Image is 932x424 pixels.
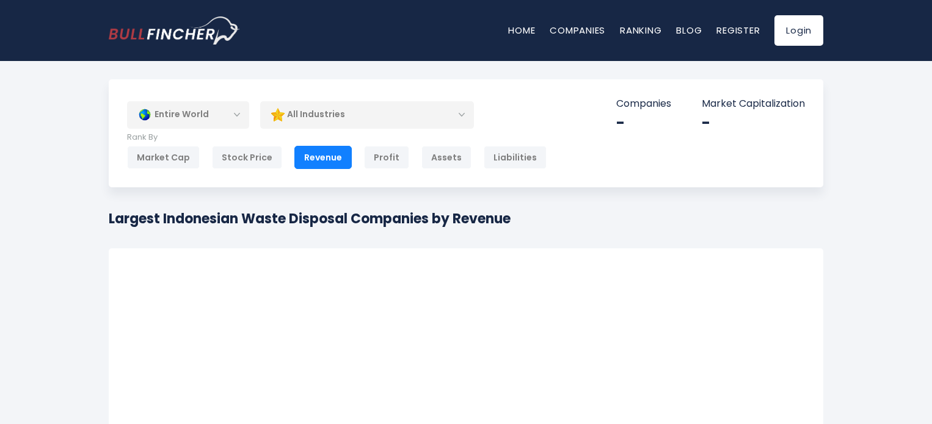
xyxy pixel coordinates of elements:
div: Revenue [294,146,352,169]
div: All Industries [260,101,474,129]
div: - [616,113,671,132]
div: Assets [421,146,471,169]
div: Stock Price [212,146,282,169]
a: Blog [676,24,702,37]
a: Register [716,24,760,37]
p: Market Capitalization [702,98,805,110]
div: Entire World [127,101,249,129]
p: Companies [616,98,671,110]
div: Liabilities [484,146,547,169]
div: - [702,113,805,132]
a: Home [508,24,535,37]
a: Ranking [620,24,661,37]
p: Rank By [127,132,547,143]
a: Login [774,15,823,46]
h1: Largest Indonesian Waste Disposal Companies by Revenue [109,209,511,229]
a: Go to homepage [109,16,240,45]
div: Profit [364,146,409,169]
a: Companies [550,24,605,37]
img: bullfincher logo [109,16,240,45]
div: Market Cap [127,146,200,169]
